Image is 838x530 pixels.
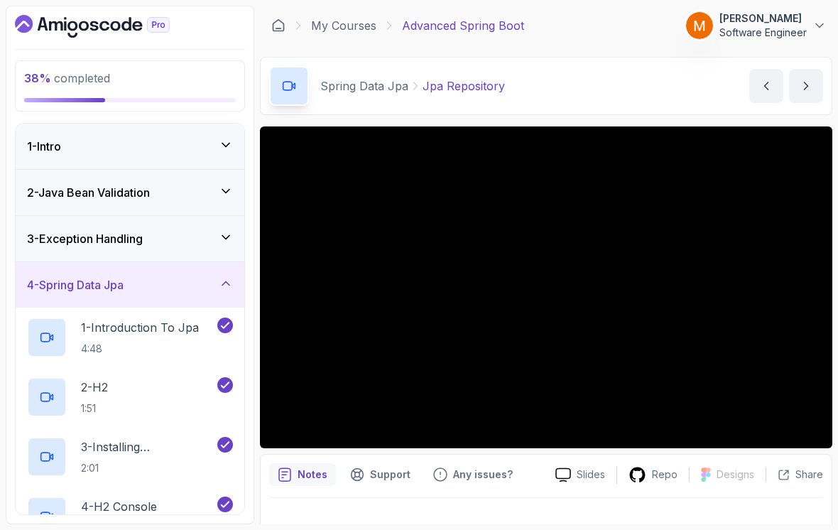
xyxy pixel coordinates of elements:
h3: 3 - Exception Handling [27,230,143,247]
button: previous content [749,69,783,103]
span: 38 % [24,71,51,85]
p: Share [795,467,823,482]
a: Slides [544,467,616,482]
button: next content [789,69,823,103]
button: Share [766,467,823,482]
a: Dashboard [15,15,202,38]
p: Repo [652,467,678,482]
iframe: chat widget [778,473,824,516]
p: 4 - H2 Console [81,498,157,515]
button: Support button [342,463,419,486]
a: Dashboard [271,18,285,33]
button: 2-H21:51 [27,377,233,417]
p: [PERSON_NAME] [719,11,807,26]
p: Jpa Repository [423,77,505,94]
p: Designs [717,467,754,482]
p: Notes [298,467,327,482]
p: Support [370,467,410,482]
p: Slides [577,467,605,482]
p: 1:51 [81,401,108,416]
p: Advanced Spring Boot [402,17,524,34]
h3: 4 - Spring Data Jpa [27,276,124,293]
img: user profile image [686,12,713,39]
h3: 2 - Java Bean Validation [27,184,150,201]
button: notes button [269,463,336,486]
p: Software Engineer [719,26,807,40]
button: Feedback button [425,463,521,486]
button: 1-Introduction To Jpa4:48 [27,318,233,357]
p: Spring Data Jpa [320,77,408,94]
p: 4:48 [81,342,199,356]
a: Repo [617,466,689,484]
button: 3-Installing Dependencies2:01 [27,437,233,477]
p: Any issues? [453,467,513,482]
a: My Courses [311,17,376,34]
button: 2-Java Bean Validation [16,170,244,215]
p: 3 - Installing Dependencies [81,438,214,455]
button: 1-Intro [16,124,244,169]
p: 2 - H2 [81,379,108,396]
button: 4-Spring Data Jpa [16,262,244,308]
button: user profile image[PERSON_NAME]Software Engineer [685,11,827,40]
button: 3-Exception Handling [16,216,244,261]
h3: 1 - Intro [27,138,61,155]
iframe: 8 - JPA Repository [260,126,832,448]
p: 2:01 [81,461,214,475]
p: 1 - Introduction To Jpa [81,319,199,336]
span: completed [24,71,110,85]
